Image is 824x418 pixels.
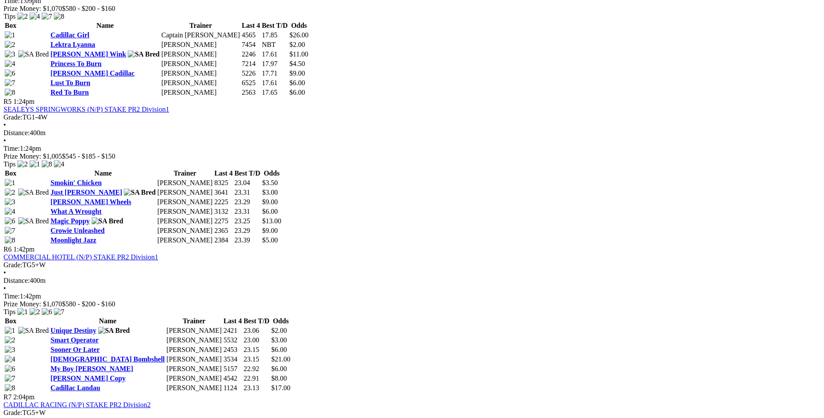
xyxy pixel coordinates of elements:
[50,384,100,391] a: Cadillac Landau
[3,308,16,315] span: Tips
[3,401,151,408] a: CADILLAC RACING (N/P) STAKE PR2 Division2
[50,355,165,363] a: [DEMOGRAPHIC_DATA] Bombshell
[234,236,261,245] td: 23.39
[223,365,242,373] td: 5157
[223,384,242,392] td: 1124
[5,317,17,325] span: Box
[50,208,101,215] a: What A Wrought
[262,217,281,225] span: $13.00
[3,292,20,300] span: Time:
[92,217,123,225] img: SA Bred
[3,113,23,121] span: Grade:
[223,374,242,383] td: 4542
[157,188,213,197] td: [PERSON_NAME]
[3,106,169,113] a: SEALEYS SPRINGWORKS (N/P) STAKE PR2 Division1
[50,217,89,225] a: Magic Poppy
[3,261,23,269] span: Grade:
[234,217,261,226] td: 23.25
[166,365,222,373] td: [PERSON_NAME]
[50,70,134,77] a: [PERSON_NAME] Cadillac
[234,226,261,235] td: 23.29
[17,13,28,20] img: 2
[5,346,15,354] img: 3
[5,355,15,363] img: 4
[234,169,261,178] th: Best T/D
[289,50,308,58] span: $11.00
[223,355,242,364] td: 3534
[214,169,233,178] th: Last 4
[289,70,305,77] span: $9.00
[50,21,160,30] th: Name
[161,60,241,68] td: [PERSON_NAME]
[289,60,305,67] span: $4.50
[3,261,821,269] div: TG5+W
[3,285,6,292] span: •
[3,393,12,401] span: R7
[54,308,64,316] img: 7
[234,207,261,216] td: 23.31
[5,22,17,29] span: Box
[50,346,99,353] a: Sooner Or Later
[157,226,213,235] td: [PERSON_NAME]
[271,355,290,363] span: $21.00
[5,89,15,96] img: 8
[50,169,156,178] th: Name
[214,226,233,235] td: 2365
[5,60,15,68] img: 4
[234,198,261,206] td: 23.29
[62,300,116,308] span: $580 - $200 - $160
[214,207,233,216] td: 3132
[50,327,96,334] a: Unique Destiny
[166,317,222,325] th: Trainer
[50,41,95,48] a: Lektra Lyanna
[50,198,131,206] a: [PERSON_NAME] Wheels
[289,41,305,48] span: $2.00
[157,207,213,216] td: [PERSON_NAME]
[271,327,287,334] span: $2.00
[5,327,15,335] img: 1
[161,88,241,97] td: [PERSON_NAME]
[166,336,222,345] td: [PERSON_NAME]
[243,355,270,364] td: 23.15
[161,69,241,78] td: [PERSON_NAME]
[166,345,222,354] td: [PERSON_NAME]
[241,40,260,49] td: 7454
[261,40,288,49] td: NBT
[3,269,6,276] span: •
[5,79,15,87] img: 7
[13,98,35,105] span: 1:24pm
[5,384,15,392] img: 8
[262,198,278,206] span: $9.00
[3,300,821,308] div: Prize Money: $1,070
[262,179,278,186] span: $3.50
[3,13,16,20] span: Tips
[271,346,287,353] span: $6.00
[5,169,17,177] span: Box
[3,153,821,160] div: Prize Money: $1,005
[42,308,52,316] img: 6
[166,326,222,335] td: [PERSON_NAME]
[262,227,278,234] span: $9.00
[243,365,270,373] td: 22.92
[3,121,6,129] span: •
[3,137,6,144] span: •
[3,129,821,137] div: 400m
[271,365,287,372] span: $6.00
[243,374,270,383] td: 22.91
[166,374,222,383] td: [PERSON_NAME]
[243,326,270,335] td: 23.06
[3,145,821,153] div: 1:24pm
[271,375,287,382] span: $8.00
[18,327,49,335] img: SA Bred
[5,336,15,344] img: 2
[271,336,287,344] span: $3.00
[50,227,105,234] a: Crowie Unleashed
[261,50,288,59] td: 17.61
[234,188,261,197] td: 23.31
[5,179,15,187] img: 1
[157,169,213,178] th: Trainer
[42,13,52,20] img: 7
[161,40,241,49] td: [PERSON_NAME]
[157,236,213,245] td: [PERSON_NAME]
[223,317,242,325] th: Last 4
